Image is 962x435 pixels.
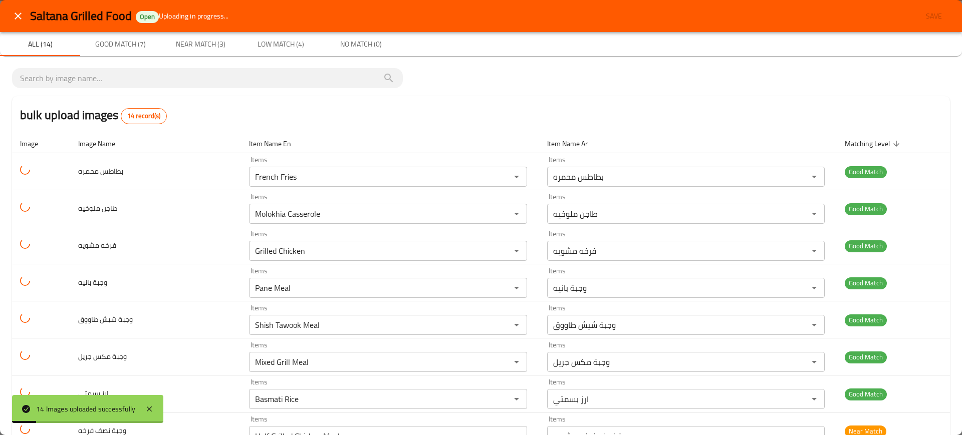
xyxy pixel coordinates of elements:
button: Open [510,318,524,332]
button: Open [510,244,524,258]
span: Matching Level [845,138,903,150]
span: Good Match [845,166,887,178]
input: search [20,70,395,86]
div: 14 Images uploaded successfully [36,403,135,414]
span: Near Match (3) [166,38,234,51]
th: Item Name En [241,134,539,153]
span: Good Match (7) [86,38,154,51]
span: All (14) [6,38,74,51]
button: Open [510,170,524,184]
button: Open [510,281,524,295]
span: Good Match [845,277,887,289]
th: Image [12,134,70,153]
button: Open [510,207,524,221]
button: Open [807,281,821,295]
span: Low Match (4) [247,38,315,51]
button: Open [807,170,821,184]
button: Open [510,392,524,406]
div: Total records count [121,108,167,124]
span: فرخه مشويه [78,239,116,252]
span: وجبة بانيه [78,276,107,289]
span: Good Match [845,203,887,215]
div: Open [136,11,159,23]
button: Open [807,207,821,221]
button: Open [807,318,821,332]
th: Item Name Ar [539,134,837,153]
span: بطاطس محمره [78,165,123,178]
span: Good Match [845,388,887,400]
button: Open [510,355,524,369]
span: وجبة شيش طاووق [78,313,133,326]
span: Good Match [845,240,887,252]
button: Open [807,392,821,406]
button: Open [807,355,821,369]
button: close [6,4,30,28]
span: Image Name [78,138,128,150]
span: 14 record(s) [121,111,166,121]
span: ارز بسمتى [78,387,109,400]
span: وجبة مكس جريل [78,350,127,363]
span: Good Match [845,351,887,363]
span: Uploading in progress... [159,11,229,21]
span: طاجن ملوخيه [78,202,117,215]
span: No Match (0) [327,38,395,51]
button: Open [807,244,821,258]
span: Saltana Grilled Food [30,5,132,27]
span: Good Match [845,314,887,326]
h2: bulk upload images [20,106,167,124]
span: Open [136,13,159,21]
